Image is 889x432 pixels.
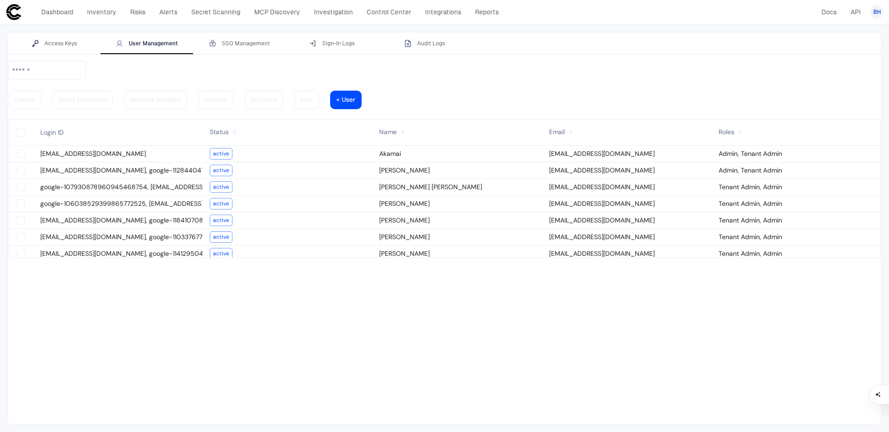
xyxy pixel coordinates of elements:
div: Audit Logs [404,40,445,47]
a: Reports [471,6,503,19]
div: Sign-In Logs [309,40,355,47]
a: API [846,6,865,19]
a: MCP Discovery [250,6,304,19]
a: Docs [817,6,841,19]
div: User Management [116,40,178,47]
a: Alerts [155,6,182,19]
a: Risks [126,6,150,19]
span: BH [873,8,881,16]
button: BH [870,6,883,19]
a: Secret Scanning [187,6,244,19]
div: Access Keys [31,40,77,47]
a: Control Center [363,6,415,19]
a: Inventory [83,6,120,19]
div: SSO Management [209,40,270,47]
a: Investigation [310,6,357,19]
a: Dashboard [37,6,77,19]
a: Integrations [421,6,465,19]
